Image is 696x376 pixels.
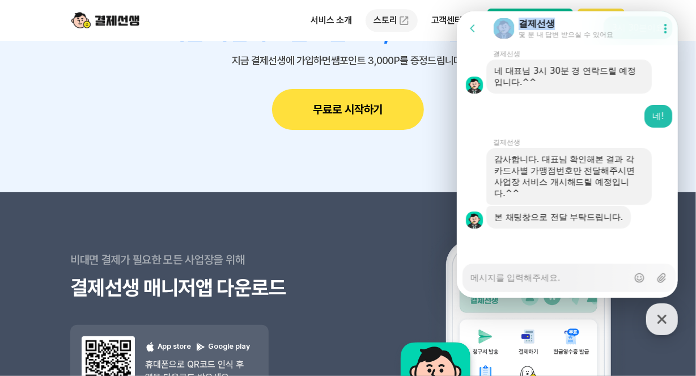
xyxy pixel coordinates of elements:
[70,55,626,66] p: 지금 결제선생에 가입하면 쌤포인트 3,000P를 증정드립니다.
[145,341,191,352] p: App store
[272,89,424,130] button: 무료로 시작하기
[145,342,155,352] img: 애플 로고
[423,10,470,31] p: 고객센터
[70,246,348,274] p: 비대면 결제가 필요한 모든 사업장을 위해
[487,9,573,32] button: 매니저사이트 로그인
[71,10,139,31] img: logo
[303,10,360,31] p: 서비스 소개
[196,341,250,352] p: Google play
[578,9,625,32] button: 시작하기
[398,15,410,26] img: 외부 도메인 오픈
[457,11,678,298] iframe: Channel chat
[366,9,418,32] a: 스토리
[70,274,348,302] h3: 결제선생 매니저앱 다운로드
[196,342,206,352] img: 구글 플레이 로고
